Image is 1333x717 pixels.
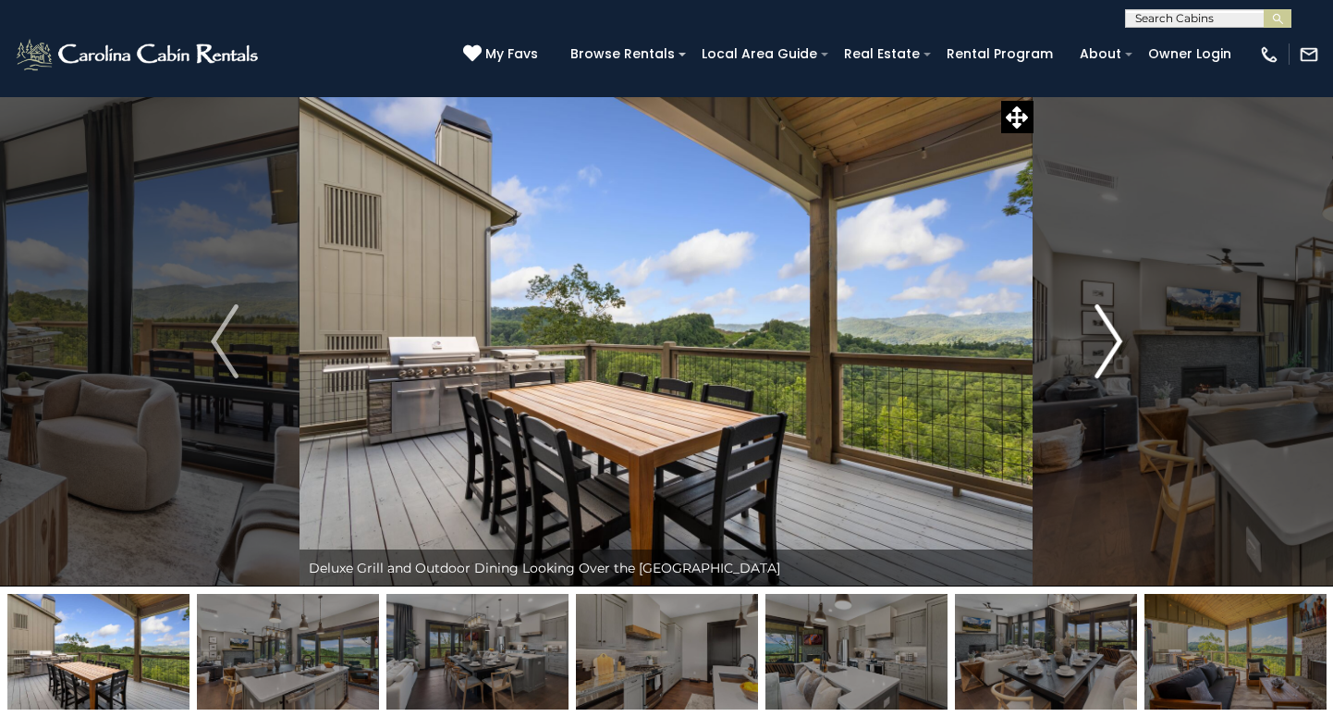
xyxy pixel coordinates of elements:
img: 164745647 [386,594,569,710]
img: 164745676 [7,594,190,710]
button: Next [1033,96,1184,587]
img: arrow [1095,304,1122,378]
span: My Favs [485,44,538,64]
div: Deluxe Grill and Outdoor Dining Looking Over the [GEOGRAPHIC_DATA] [300,550,1033,587]
img: 164745646 [197,594,379,710]
img: 164745648 [955,594,1137,710]
a: Rental Program [937,40,1062,68]
a: Browse Rentals [561,40,684,68]
img: 164745645 [576,594,758,710]
img: White-1-2.png [14,36,263,73]
img: mail-regular-white.png [1299,44,1319,65]
img: 164745644 [765,594,948,710]
a: About [1070,40,1131,68]
img: arrow [211,304,238,378]
img: 164754154 [1144,594,1327,710]
img: phone-regular-white.png [1259,44,1279,65]
a: Owner Login [1139,40,1241,68]
button: Previous [149,96,300,587]
a: Real Estate [835,40,929,68]
a: Local Area Guide [692,40,826,68]
a: My Favs [463,44,543,65]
